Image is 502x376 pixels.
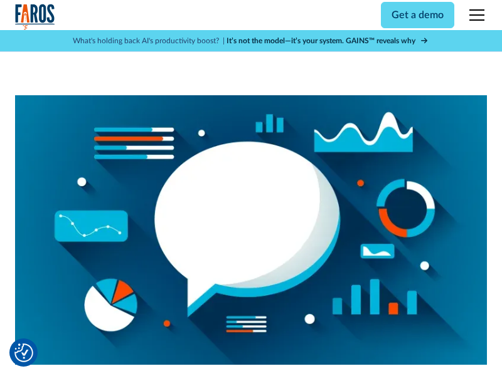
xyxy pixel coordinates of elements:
[227,37,415,44] strong: It’s not the model—it’s your system. GAINS™ reveals why
[381,2,454,28] a: Get a demo
[15,95,487,365] img: large talk bubble in center with variety of charts in background
[14,343,33,362] img: Revisit consent button
[15,4,55,29] img: Logo of the analytics and reporting company Faros.
[14,343,33,362] button: Cookie Settings
[73,35,225,46] p: What's holding back AI's productivity boost? |
[15,4,55,29] a: home
[227,35,429,46] a: It’s not the model—it’s your system. GAINS™ reveals why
